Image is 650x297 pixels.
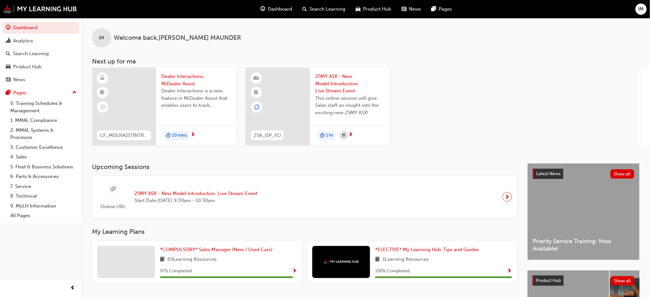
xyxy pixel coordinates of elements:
a: Online URL25MY ASX - New Model Introduction: Live Stream EventStart Date:[DATE] 9:30am - 10:30am [97,181,512,213]
button: Show all [611,169,635,179]
span: learningRecordVerb_NONE-icon [100,104,106,110]
span: 25MY ASX - New Model Introduction: Live Stream Event [315,73,385,95]
span: 1 Learning Resources [383,256,429,264]
span: Dashboard [268,5,292,13]
span: pages-icon [6,90,11,96]
a: Analytics [3,35,79,47]
a: pages-iconPages [426,3,457,16]
span: This online session will give Sales staff an insight into the exciting new 25MY ASX! [315,95,385,116]
button: Show Progress [507,267,512,275]
a: *ELECTIVE* My Learning Hub: Tips and Guides [375,246,482,253]
a: News [3,74,79,86]
a: 2. MMAL Systems & Processes [8,125,79,142]
a: 9. MyLH Information [8,201,79,211]
span: Product Hub [536,278,561,283]
h3: Next up for me [82,58,650,65]
span: 65 Learning Resources [167,256,217,264]
span: 1 hr [326,132,333,139]
span: 10 mins [172,132,187,139]
span: guage-icon [6,25,11,31]
span: Show Progress [292,268,297,274]
span: prev-icon [71,284,75,292]
button: Pages [3,87,79,99]
span: book-icon [160,256,165,264]
a: Product Hub [3,61,79,73]
a: CF_MDLRASSTINTRCTNS_MDealer Interactions: MiDealer AssistDealer Interactions is a new feature in ... [92,68,236,145]
span: Dealer Interactions: MiDealer Assist [161,73,231,87]
span: up-icon [72,89,77,97]
span: car-icon [356,5,361,13]
img: mmal [3,5,77,13]
span: booktick-icon [254,89,259,97]
span: next-icon [190,132,195,138]
a: 25A_ISP_FO25MY ASX - New Model Introduction: Live Stream EventThis online session will give Sales... [246,68,390,145]
span: 25MY ASX - New Model Introduction: Live Stream Event [134,190,257,197]
span: pages-icon [432,5,436,13]
span: news-icon [6,77,11,83]
div: Analytics [13,37,33,45]
button: DashboardAnalyticsSearch LearningProduct HubNews [3,21,79,87]
span: Dealer Interactions is a new feature in MiDealer Assist that enables users to track, manage, and ... [161,87,231,109]
a: Dashboard [3,22,79,34]
div: Product Hub [13,63,41,71]
img: mmal [324,260,359,264]
span: Start Date: [DATE] 9:30am - 10:30am [134,197,257,204]
span: IM [638,5,644,13]
span: search-icon [303,5,307,13]
span: Product Hub [363,5,392,13]
button: Show all [611,276,635,285]
div: Search Learning [13,50,49,57]
a: Product HubShow all [533,276,635,286]
span: duration-icon [166,132,171,140]
a: 7. Service [8,182,79,191]
a: Search Learning [3,48,79,60]
span: *COMPULSORY* Sales Manager (New / Used Cars) [160,247,273,252]
span: Online URL [97,203,129,210]
span: booktick-icon [100,89,105,97]
span: Latest News [536,171,561,176]
span: IM [99,34,105,42]
span: News [409,5,421,13]
span: car-icon [6,64,11,70]
span: CF_MDLRASSTINTRCTNS_M [100,132,148,139]
span: 100 % Completed [375,267,409,275]
a: Latest NewsShow allPriority Service Training: Now Available! [528,163,640,260]
span: guage-icon [261,5,266,13]
span: next-icon [505,192,510,201]
a: car-iconProduct Hub [351,3,397,16]
span: chart-icon [6,38,11,44]
a: 0. Training Schedules & Management [8,98,79,115]
a: 3. Customer Excellence [8,142,79,152]
span: search-icon [6,51,10,57]
span: Welcome back , [PERSON_NAME] MAUNDER [114,34,241,42]
span: book-icon [375,256,380,264]
span: 25A_ISP_FO [254,132,281,139]
span: Priority Service Training: Now Available! [533,238,634,252]
span: sessionType_ONLINE_URL-icon [111,185,116,193]
h3: My Learning Plans [92,228,517,235]
h3: Upcoming Sessions [92,163,517,171]
a: Latest NewsShow all [533,169,634,179]
a: 5. Fleet & Business Solutions [8,162,79,172]
a: 1. MMAL Compliance [8,115,79,125]
span: Pages [439,5,452,13]
span: learningResourceType_INSTRUCTOR_LED-icon [254,74,259,82]
span: Show Progress [507,268,512,274]
span: learningRecordVerb_ENROLL-icon [254,104,260,110]
div: Pages [13,89,26,97]
span: next-icon [348,132,353,138]
a: *COMPULSORY* Sales Manager (New / Used Cars) [160,246,275,253]
span: 97 % Completed [160,267,192,275]
a: 4. Sales [8,152,79,162]
button: IM [636,4,647,15]
span: duration-icon [320,132,325,140]
span: Search Learning [310,5,346,13]
span: *ELECTIVE* My Learning Hub: Tips and Guides [375,247,479,252]
span: calendar-icon [342,132,345,140]
button: Show Progress [292,267,297,275]
a: guage-iconDashboard [256,3,298,16]
a: 6. Parts & Accessories [8,172,79,182]
a: 8. Technical [8,191,79,201]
